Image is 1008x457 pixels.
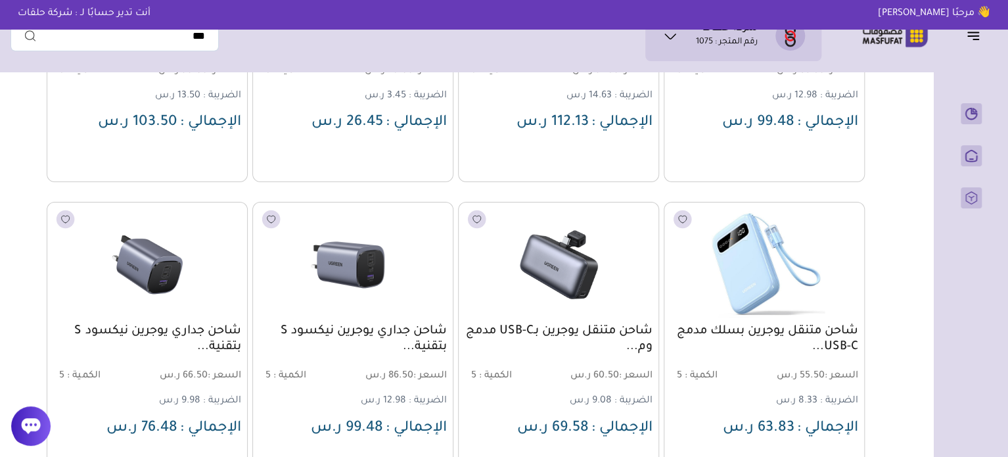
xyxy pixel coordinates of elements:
[54,324,241,355] a: شاحن جداري يوجرين نيكسود S بتقنية...
[676,371,681,381] span: 5
[470,371,476,381] span: 5
[569,396,611,406] span: 9.08 ر.س
[591,421,652,437] span: الإجمالي :
[868,7,1000,21] p: 👋 مرحبًا [PERSON_NAME]
[207,371,241,381] span: السعر :
[202,396,241,406] span: الضريبة :
[179,421,241,437] span: الإجمالي :
[516,421,588,437] span: 69.58 ر.س
[516,115,588,131] span: 112.13 ر.س
[684,371,717,381] span: الكمية :
[771,91,817,101] span: 12.98 ر.س
[385,421,446,437] span: الإجمالي :
[202,91,241,101] span: الضريبة :
[561,370,653,383] span: 60.50 ر.س
[67,371,100,381] span: الكمية :
[614,396,652,406] span: الضريبة :
[566,91,611,101] span: 14.63 ر.س
[662,204,866,325] img: 20250907153025022174.png
[311,115,382,131] span: 26.45 ر.س
[671,324,858,355] a: شاحن متنقل يوجرين بسلك مدمج USB-C...
[97,115,177,131] span: 103.50 ر.س
[408,91,446,101] span: الضريبة :
[55,209,240,320] img: 20250907152952349971.png
[466,209,651,320] img: 20250907153019695628.png
[819,396,858,406] span: الضريبة :
[618,371,652,381] span: السعر :
[796,115,858,131] span: الإجمالي :
[824,371,858,381] span: السعر :
[796,421,858,437] span: الإجمالي :
[106,421,177,437] span: 76.48 ر.س
[819,91,858,101] span: الضريبة :
[385,115,446,131] span: الإجمالي :
[158,396,200,406] span: 9.98 ر.س
[591,115,652,131] span: الإجمالي :
[702,23,758,36] h1: شركة حلقات
[59,371,64,381] span: 5
[413,66,446,76] span: السعر :
[696,36,758,49] p: رقم المتجر : 1075
[273,371,306,381] span: الكمية :
[614,91,652,101] span: الضريبة :
[824,66,858,76] span: السعر :
[260,209,446,320] img: 2025-09-11-68c2ef54208dc.png
[408,396,446,406] span: الضريبة :
[207,66,241,76] span: السعر :
[853,23,937,49] img: Logo
[775,396,817,406] span: 8.33 ر.س
[154,91,200,101] span: 13.50 ر.س
[355,370,447,383] span: 86.50 ر.س
[360,396,405,406] span: 12.98 ر.س
[478,371,511,381] span: الكمية :
[265,371,270,381] span: 5
[364,91,405,101] span: 3.45 ر.س
[766,370,858,383] span: 55.50 ر.س
[179,115,241,131] span: الإجمالي :
[149,370,241,383] span: 66.50 ر.س
[8,7,160,21] p: أنت تدير حسابًا لـ : شركة حلقات
[722,115,794,131] span: 99.48 ر.س
[618,66,652,76] span: السعر :
[722,421,794,437] span: 63.83 ر.س
[413,371,446,381] span: السعر :
[775,21,805,51] img: شركة حلقات
[310,421,382,437] span: 99.48 ر.س
[465,324,652,355] a: شاحن متنقل يوجرين بـUSB-C مدمج وم...
[260,324,446,355] a: شاحن جداري يوجرين نيكسود S بتقنية...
